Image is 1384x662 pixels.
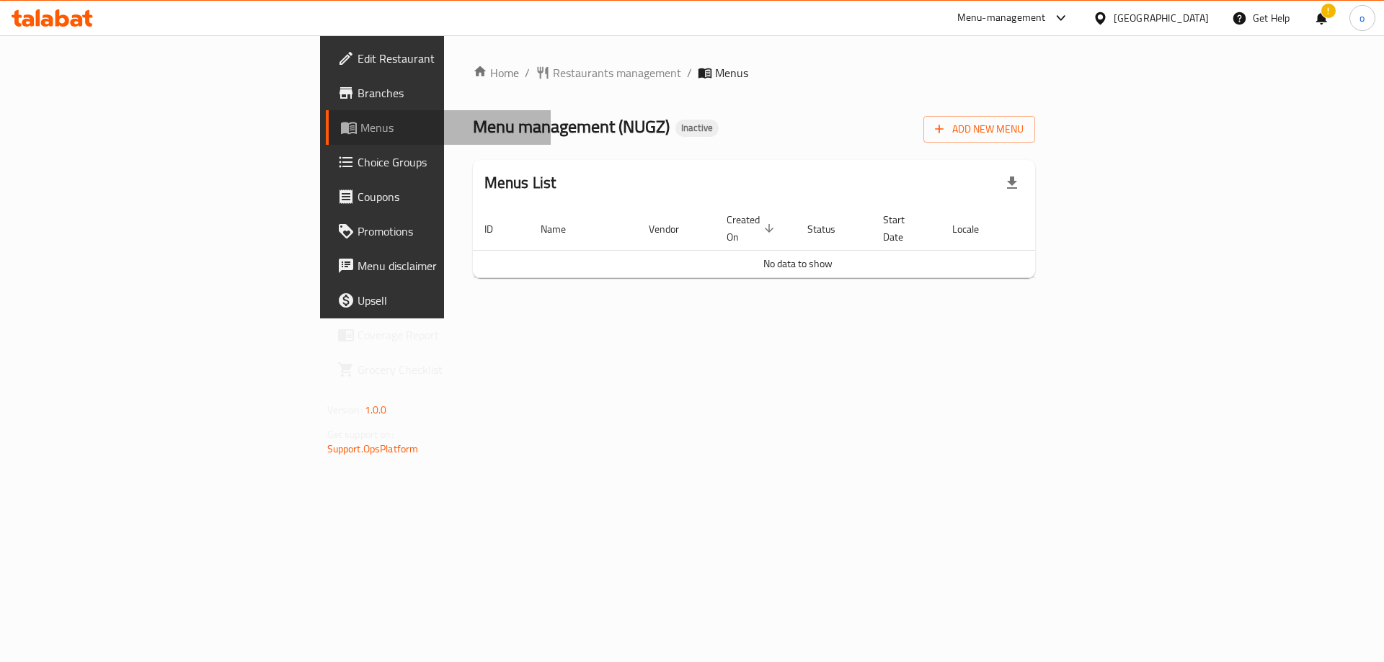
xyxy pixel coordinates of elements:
[473,110,670,143] span: Menu management ( NUGZ )
[1114,10,1209,26] div: [GEOGRAPHIC_DATA]
[358,223,540,240] span: Promotions
[957,9,1046,27] div: Menu-management
[358,292,540,309] span: Upsell
[326,214,551,249] a: Promotions
[360,119,540,136] span: Menus
[1359,10,1365,26] span: o
[326,352,551,387] a: Grocery Checklist
[358,153,540,171] span: Choice Groups
[553,64,681,81] span: Restaurants management
[365,401,387,419] span: 1.0.0
[484,220,512,238] span: ID
[358,361,540,378] span: Grocery Checklist
[675,122,719,134] span: Inactive
[763,254,833,273] span: No data to show
[326,145,551,179] a: Choice Groups
[326,249,551,283] a: Menu disclaimer
[327,439,419,458] a: Support.OpsPlatform
[326,179,551,214] a: Coupons
[687,64,692,81] li: /
[358,50,540,67] span: Edit Restaurant
[952,220,998,238] span: Locale
[358,84,540,102] span: Branches
[473,207,1123,278] table: enhanced table
[935,120,1024,138] span: Add New Menu
[484,172,556,194] h2: Menus List
[327,425,394,444] span: Get support on:
[326,41,551,76] a: Edit Restaurant
[1015,207,1123,251] th: Actions
[995,166,1029,200] div: Export file
[883,211,923,246] span: Start Date
[541,220,585,238] span: Name
[358,326,540,344] span: Coverage Report
[326,76,551,110] a: Branches
[715,64,748,81] span: Menus
[649,220,698,238] span: Vendor
[327,401,363,419] span: Version:
[807,220,854,238] span: Status
[358,188,540,205] span: Coupons
[923,116,1035,143] button: Add New Menu
[675,120,719,137] div: Inactive
[473,64,1036,81] nav: breadcrumb
[727,211,778,246] span: Created On
[536,64,681,81] a: Restaurants management
[326,318,551,352] a: Coverage Report
[326,283,551,318] a: Upsell
[326,110,551,145] a: Menus
[358,257,540,274] span: Menu disclaimer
